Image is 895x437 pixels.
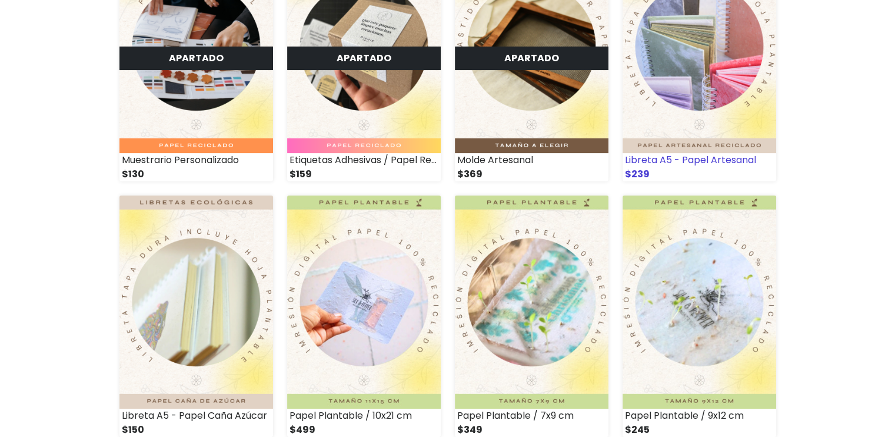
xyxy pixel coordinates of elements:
div: Sólo tu puedes verlo en tu tienda [119,47,273,70]
div: $150 [119,423,273,437]
div: $130 [119,167,273,181]
div: Etiquetas Adhesivas / Papel Reciclado [287,153,441,167]
div: Molde Artesanal [455,153,608,167]
div: $245 [623,423,776,437]
div: Papel Plantable / 10x21 cm [287,409,441,423]
div: $239 [623,167,776,181]
div: $159 [287,167,441,181]
div: Libreta A5 - Papel Artesanal [623,153,776,167]
div: Papel Plantable / 9x12 cm [623,409,776,423]
div: Libreta A5 - Papel Caña Azúcar [119,409,273,423]
div: $349 [455,423,608,437]
img: small_1736566236161.png [119,196,273,409]
div: Papel Plantable / 7x9 cm [455,409,608,423]
img: small_1730363942250.jpeg [455,196,608,409]
div: Sólo tu puedes verlo en tu tienda [455,47,608,70]
img: small_1730364349922.jpeg [287,196,441,409]
div: $499 [287,423,441,437]
a: Papel Plantable / 10x21 cm $499 [287,196,441,437]
a: Papel Plantable / 9x12 cm $245 [623,196,776,437]
a: Papel Plantable / 7x9 cm $349 [455,196,608,437]
div: $369 [455,167,608,181]
div: Sólo tu puedes verlo en tu tienda [287,47,441,70]
div: Muestrario Personalizado [119,153,273,167]
img: small_1730363691899.jpeg [623,196,776,409]
a: Libreta A5 - Papel Caña Azúcar $150 [119,196,273,437]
